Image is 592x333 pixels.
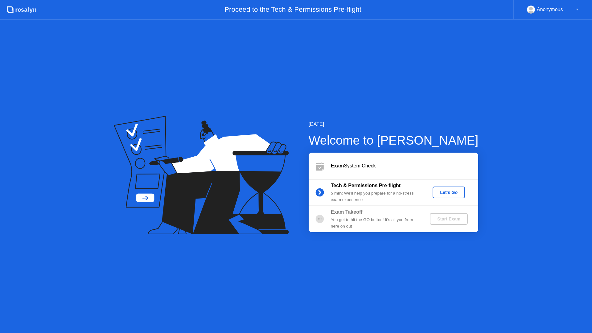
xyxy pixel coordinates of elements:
b: 5 min [331,191,342,195]
div: System Check [331,162,478,170]
b: Tech & Permissions Pre-flight [331,183,401,188]
div: : We’ll help you prepare for a no-stress exam experience [331,190,420,203]
b: Exam Takeoff [331,209,363,215]
div: [DATE] [309,121,479,128]
button: Start Exam [430,213,468,225]
div: Let's Go [435,190,462,195]
div: Welcome to [PERSON_NAME] [309,131,479,150]
div: Start Exam [432,216,465,221]
div: ▼ [576,6,579,14]
div: You get to hit the GO button! It’s all you from here on out [331,217,420,229]
button: Let's Go [433,187,465,198]
div: Anonymous [537,6,563,14]
b: Exam [331,163,344,168]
